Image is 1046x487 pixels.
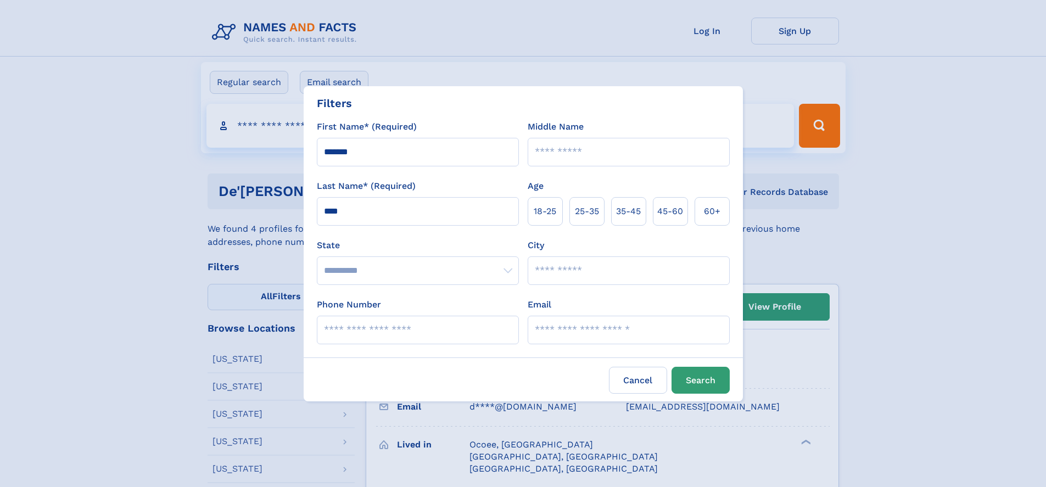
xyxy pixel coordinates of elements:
span: 25‑35 [575,205,599,218]
label: Age [528,180,544,193]
label: State [317,239,519,252]
label: Email [528,298,551,311]
button: Search [672,367,730,394]
span: 45‑60 [657,205,683,218]
label: First Name* (Required) [317,120,417,133]
label: Cancel [609,367,667,394]
span: 60+ [704,205,720,218]
span: 18‑25 [534,205,556,218]
label: Phone Number [317,298,381,311]
label: City [528,239,544,252]
label: Middle Name [528,120,584,133]
span: 35‑45 [616,205,641,218]
label: Last Name* (Required) [317,180,416,193]
div: Filters [317,95,352,111]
